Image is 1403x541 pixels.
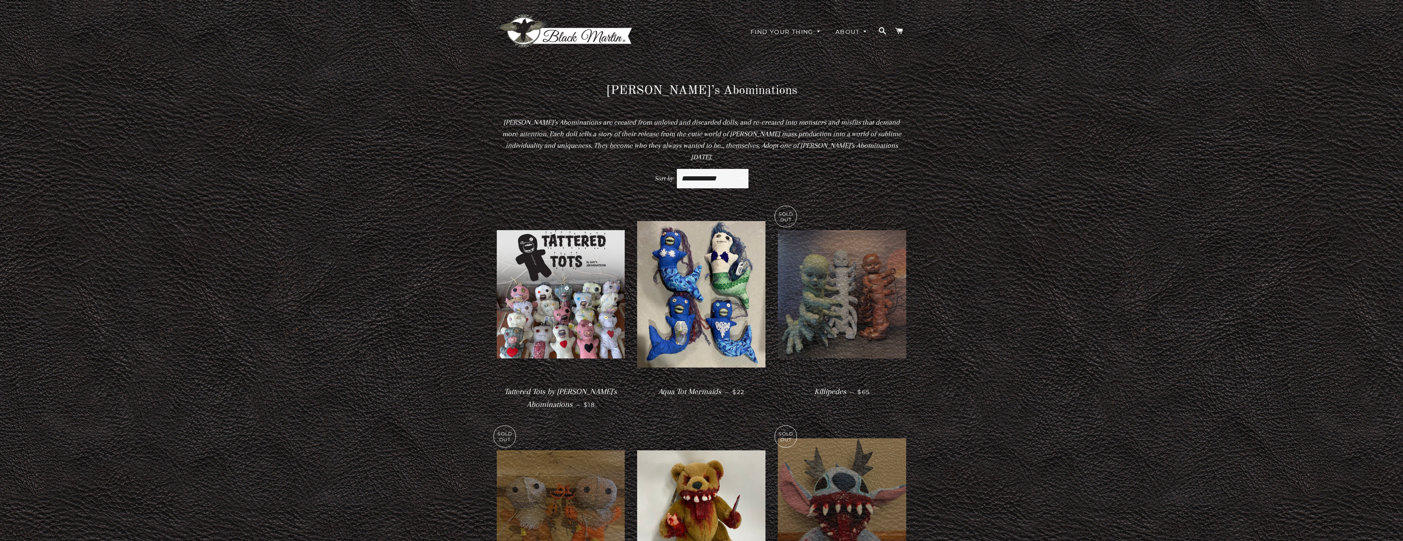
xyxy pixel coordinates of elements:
[724,388,729,396] span: —
[497,380,625,417] a: Tattered Tots by [PERSON_NAME]'s Abominations — $18
[497,116,907,163] p: [PERSON_NAME]’s Abominations are created from unloved and discarded dolls, and re-created into mo...
[584,401,595,409] span: $18
[504,387,617,409] span: Tattered Tots by [PERSON_NAME]'s Abominations
[655,175,673,182] span: Sort by
[576,401,580,409] span: —
[497,14,633,49] img: Black Martin
[637,380,765,404] a: Aqua Tot Mermaids — $22
[778,209,906,380] a: Killipedes
[744,22,828,43] a: Find Your Thing
[850,388,854,396] span: —
[778,230,906,358] img: Killipedes
[494,426,515,447] p: Sold Out
[637,221,765,368] img: Aqua Tot Mermaids
[829,22,874,43] a: About
[637,209,765,380] a: Aqua Tot Mermaids
[732,388,744,396] span: $22
[775,206,797,227] p: Sold Out
[857,388,870,396] span: $65
[497,230,625,358] img: Tattered Tots by Amy's Abominations
[497,82,907,99] h1: [PERSON_NAME]’s Abominations
[778,380,906,404] a: Killipedes — $65
[497,209,625,380] a: Tattered Tots by Amy's Abominations
[775,426,797,447] p: Sold Out
[814,387,846,396] span: Killipedes
[658,387,721,396] span: Aqua Tot Mermaids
